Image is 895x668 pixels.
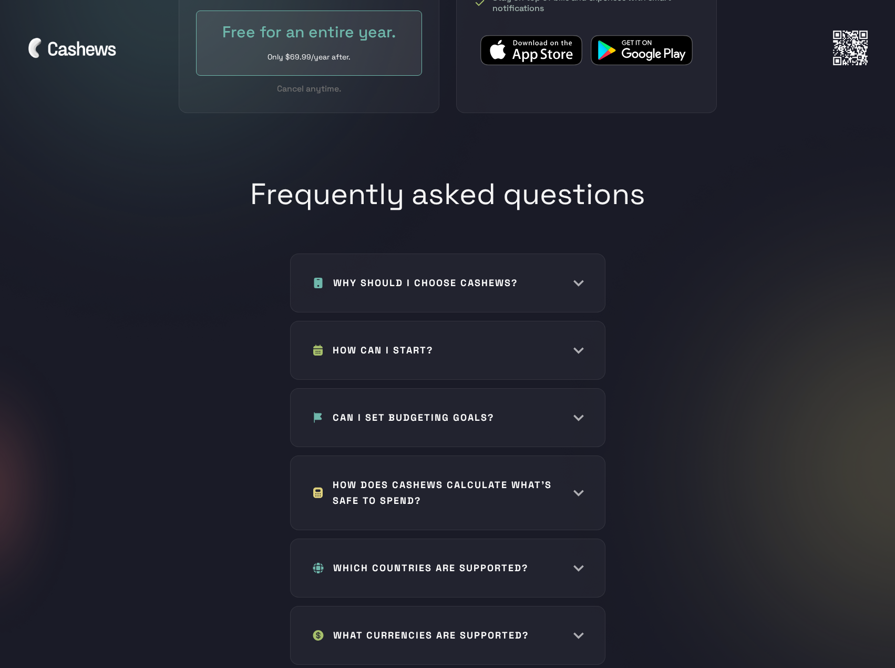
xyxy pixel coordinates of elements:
[196,82,422,96] div: Cancel anytime.
[218,22,400,43] div: Free for an entire year.
[333,477,552,509] h1: HOW DOES CASHEWS CALCULATE WHAT'S SAFE TO SPEND?
[333,627,529,643] h1: WHAT CURRENCIES ARE SUPPORTED?
[333,342,433,358] h1: HOW CAN I START?
[333,560,528,576] h1: WHICH COUNTRIES ARE SUPPORTED?
[333,275,518,291] h1: WHY SHOULD I CHOOSE CASHEWS?
[250,176,645,232] h1: Frequently asked questions
[333,410,494,426] h1: CAN I SET BUDGETING GOALS?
